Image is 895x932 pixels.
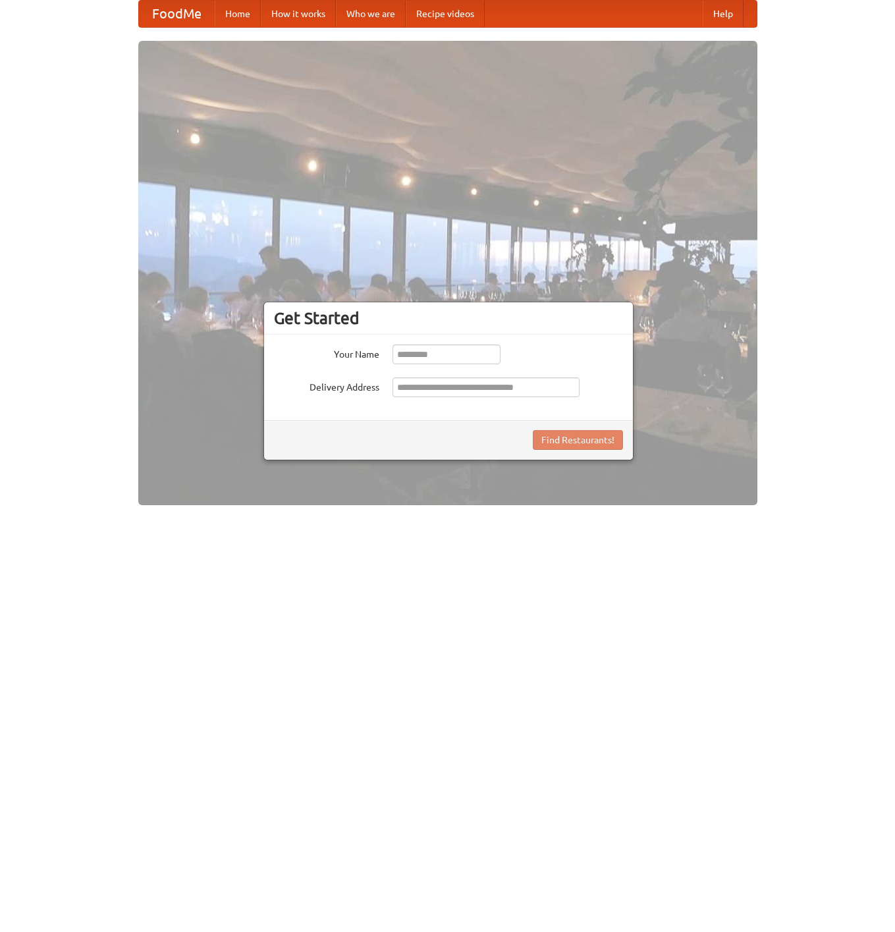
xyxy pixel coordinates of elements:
[703,1,744,27] a: Help
[139,1,215,27] a: FoodMe
[406,1,485,27] a: Recipe videos
[274,344,379,361] label: Your Name
[533,430,623,450] button: Find Restaurants!
[336,1,406,27] a: Who we are
[274,377,379,394] label: Delivery Address
[274,308,623,328] h3: Get Started
[215,1,261,27] a: Home
[261,1,336,27] a: How it works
